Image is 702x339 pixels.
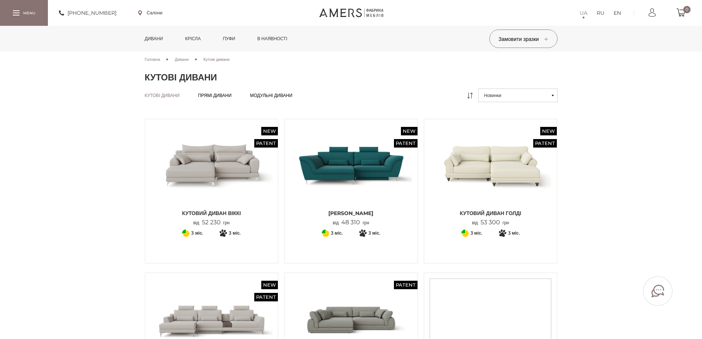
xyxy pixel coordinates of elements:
span: Patent [533,139,557,148]
a: Прямі дивани [198,93,231,98]
span: [PERSON_NAME] [290,210,412,217]
a: [PHONE_NUMBER] [59,8,116,17]
a: UA [580,8,587,17]
a: New Patent Кутовий диван ГОЛДІ Кутовий диван ГОЛДІ Кутовий диван ГОЛДІ від53 300грн [430,125,552,226]
a: Дивани [139,26,169,52]
span: New [261,127,278,135]
span: Кутовий диван ВІККІ [151,210,273,217]
a: Салони [138,10,163,16]
p: від грн [193,219,230,226]
a: Крісла [179,26,206,52]
h1: Кутові дивани [145,72,558,83]
span: 3 міс. [229,229,241,238]
p: від грн [472,219,509,226]
span: 0 [683,6,691,13]
span: Patent [394,139,418,148]
a: Дивани [175,56,189,63]
span: New [261,281,278,289]
span: Дивани [175,57,189,62]
a: в наявності [252,26,293,52]
span: 3 міс. [508,229,520,238]
span: 3 міс. [369,229,380,238]
span: New [401,127,418,135]
a: Пуфи [217,26,241,52]
span: 48 310 [339,219,363,226]
button: Новинки [478,89,558,102]
span: 3 міс. [331,229,343,238]
span: Patent [254,139,278,148]
a: EN [614,8,621,17]
p: від грн [333,219,369,226]
a: RU [597,8,604,17]
span: Patent [394,281,418,289]
span: 3 міс. [471,229,482,238]
span: 53 300 [478,219,503,226]
a: New Patent Кутовий диван ВІККІ Кутовий диван ВІККІ Кутовий диван ВІККІ від52 230грн [151,125,273,226]
span: Головна [145,57,160,62]
span: Кутовий диван ГОЛДІ [430,210,552,217]
a: New Patent Кутовий Диван Грейсі Кутовий Диван Грейсі [PERSON_NAME] від48 310грн [290,125,412,226]
span: Замовити зразки [499,36,548,42]
span: 3 міс. [191,229,203,238]
a: Головна [145,56,160,63]
button: Замовити зразки [489,30,558,48]
span: Patent [254,293,278,301]
a: Модульні дивани [250,93,292,98]
span: 52 230 [199,219,223,226]
span: New [540,127,557,135]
